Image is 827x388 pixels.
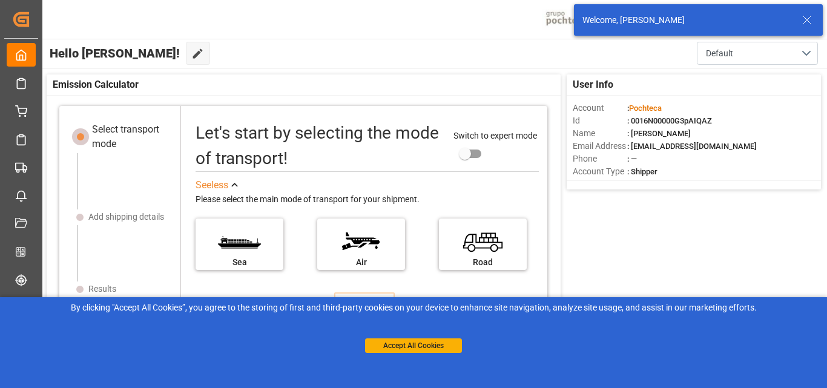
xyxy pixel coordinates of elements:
[629,104,662,113] span: Pochteca
[573,165,627,178] span: Account Type
[627,116,712,125] span: : 0016N00000G3pAIQAZ
[573,127,627,140] span: Name
[573,77,613,92] span: User Info
[627,167,657,176] span: : Shipper
[88,283,116,295] div: Results
[53,77,139,92] span: Emission Calculator
[365,338,462,353] button: Accept All Cookies
[196,120,441,171] div: Let's start by selecting the mode of transport!
[88,211,164,223] div: Add shipping details
[706,47,733,60] span: Default
[196,178,228,192] div: See less
[323,256,399,269] div: Air
[542,9,602,30] img: pochtecaImg.jpg_1689854062.jpg
[582,14,791,27] div: Welcome, [PERSON_NAME]
[627,154,637,163] span: : —
[92,122,173,151] div: Select transport mode
[627,104,662,113] span: :
[453,131,537,140] span: Switch to expert mode
[334,292,395,319] button: NEXT
[573,102,627,114] span: Account
[573,153,627,165] span: Phone
[50,42,180,65] span: Hello [PERSON_NAME]!
[697,42,818,65] button: open menu
[627,129,691,138] span: : [PERSON_NAME]
[573,114,627,127] span: Id
[445,256,521,269] div: Road
[196,192,539,207] div: Please select the main mode of transport for your shipment.
[8,301,819,314] div: By clicking "Accept All Cookies”, you agree to the storing of first and third-party cookies on yo...
[573,140,627,153] span: Email Address
[202,256,277,269] div: Sea
[627,142,757,151] span: : [EMAIL_ADDRESS][DOMAIN_NAME]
